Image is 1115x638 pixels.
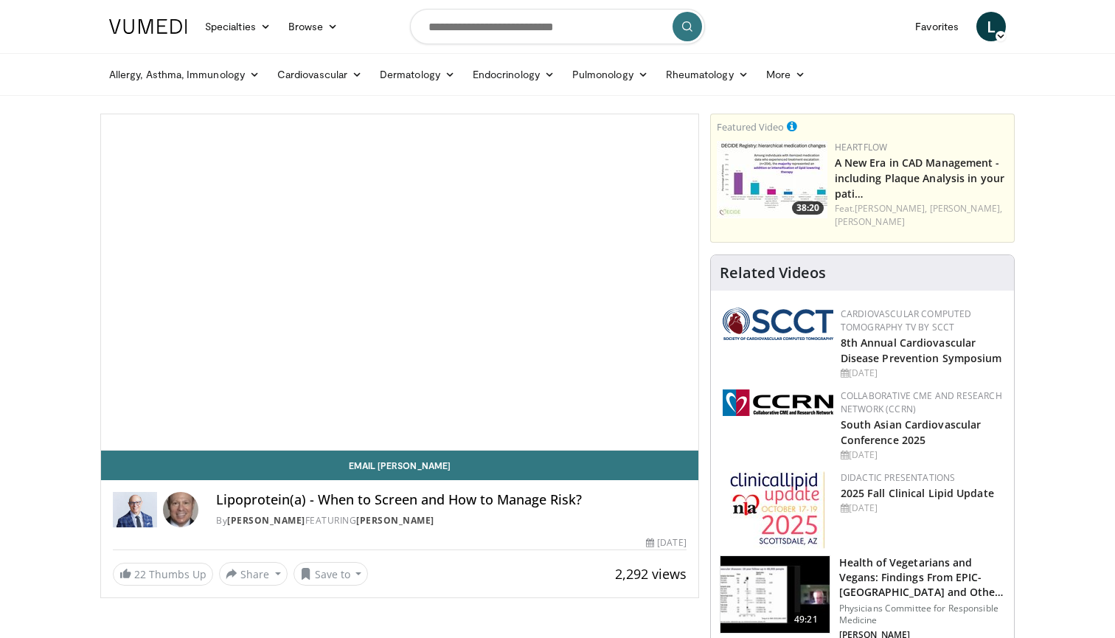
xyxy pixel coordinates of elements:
[841,417,982,447] a: South Asian Cardiovascular Conference 2025
[101,114,698,451] video-js: Video Player
[792,201,824,215] span: 38:20
[196,12,279,41] a: Specialties
[657,60,757,89] a: Rheumatology
[563,60,657,89] a: Pulmonology
[615,565,687,583] span: 2,292 views
[835,141,888,153] a: Heartflow
[839,603,1005,626] p: Physicians Committee for Responsible Medicine
[268,60,371,89] a: Cardiovascular
[723,389,833,416] img: a04ee3ba-8487-4636-b0fb-5e8d268f3737.png.150x105_q85_autocrop_double_scale_upscale_version-0.2.png
[835,202,1008,229] div: Feat.
[730,471,825,549] img: d65bce67-f81a-47c5-b47d-7b8806b59ca8.jpg.150x105_q85_autocrop_double_scale_upscale_version-0.2.jpg
[720,556,830,633] img: 606f2b51-b844-428b-aa21-8c0c72d5a896.150x105_q85_crop-smart_upscale.jpg
[855,202,927,215] a: [PERSON_NAME],
[216,514,687,527] div: By FEATURING
[717,120,784,134] small: Featured Video
[371,60,464,89] a: Dermatology
[841,336,1002,365] a: 8th Annual Cardiovascular Disease Prevention Symposium
[356,514,434,527] a: [PERSON_NAME]
[930,202,1002,215] a: [PERSON_NAME],
[835,215,905,228] a: [PERSON_NAME]
[906,12,968,41] a: Favorites
[464,60,563,89] a: Endocrinology
[113,492,157,527] img: Dr. Robert S. Rosenson
[841,389,1002,415] a: Collaborative CME and Research Network (CCRN)
[717,141,827,218] a: 38:20
[788,612,824,627] span: 49:21
[293,562,369,586] button: Save to
[720,264,826,282] h4: Related Videos
[100,60,268,89] a: Allergy, Asthma, Immunology
[216,492,687,508] h4: Lipoprotein(a) - When to Screen and How to Manage Risk?
[227,514,305,527] a: [PERSON_NAME]
[841,502,1002,515] div: [DATE]
[723,308,833,340] img: 51a70120-4f25-49cc-93a4-67582377e75f.png.150x105_q85_autocrop_double_scale_upscale_version-0.2.png
[841,308,972,333] a: Cardiovascular Computed Tomography TV by SCCT
[841,486,994,500] a: 2025 Fall Clinical Lipid Update
[134,567,146,581] span: 22
[163,492,198,527] img: Avatar
[113,563,213,586] a: 22 Thumbs Up
[841,471,1002,485] div: Didactic Presentations
[219,562,288,586] button: Share
[839,555,1005,600] h3: Health of Vegetarians and Vegans: Findings From EPIC-[GEOGRAPHIC_DATA] and Othe…
[717,141,827,218] img: 738d0e2d-290f-4d89-8861-908fb8b721dc.150x105_q85_crop-smart_upscale.jpg
[109,19,187,34] img: VuMedi Logo
[646,536,686,549] div: [DATE]
[410,9,705,44] input: Search topics, interventions
[976,12,1006,41] a: L
[841,448,1002,462] div: [DATE]
[835,156,1004,201] a: A New Era in CAD Management - including Plaque Analysis in your pati…
[757,60,814,89] a: More
[279,12,347,41] a: Browse
[101,451,698,480] a: Email [PERSON_NAME]
[841,367,1002,380] div: [DATE]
